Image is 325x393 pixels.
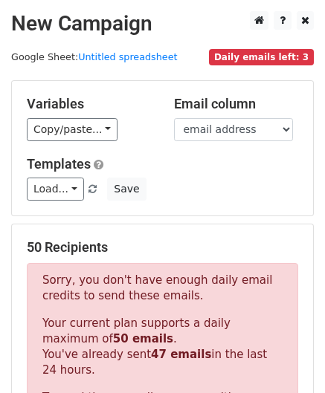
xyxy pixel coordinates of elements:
iframe: Chat Widget [251,322,325,393]
p: Sorry, you don't have enough daily email credits to send these emails. [42,273,283,304]
small: Google Sheet: [11,51,178,62]
h5: 50 Recipients [27,239,298,256]
p: Your current plan supports a daily maximum of . You've already sent in the last 24 hours. [42,316,283,378]
a: Load... [27,178,84,201]
strong: 47 emails [151,348,211,361]
button: Save [107,178,146,201]
a: Daily emails left: 3 [209,51,314,62]
a: Copy/paste... [27,118,118,141]
a: Templates [27,156,91,172]
span: Daily emails left: 3 [209,49,314,65]
strong: 50 emails [113,332,173,345]
h5: Email column [174,96,299,112]
h5: Variables [27,96,152,112]
h2: New Campaign [11,11,314,36]
a: Untitled spreadsheet [78,51,177,62]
